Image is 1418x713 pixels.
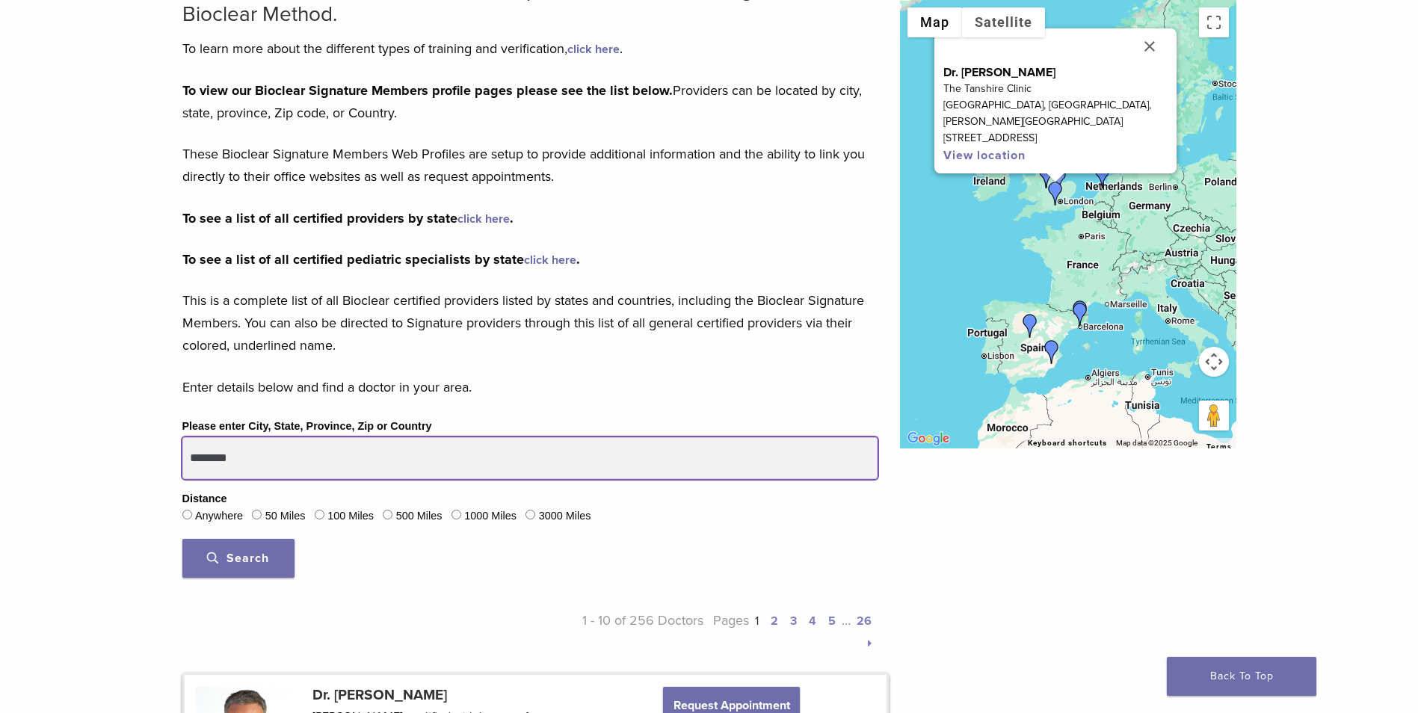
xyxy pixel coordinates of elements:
[182,376,878,398] p: Enter details below and find a doctor in your area.
[1167,657,1316,696] a: Back To Top
[1206,442,1232,451] a: Terms (opens in new tab)
[943,64,1168,81] p: Dr. [PERSON_NAME]
[524,253,576,268] a: click here
[396,508,443,525] label: 500 Miles
[943,148,1026,163] a: View location
[1132,28,1168,64] button: Close
[1068,300,1092,324] div: Dr. Nadezwda Pinedo Piñango
[857,614,872,629] a: 26
[539,508,591,525] label: 3000 Miles
[1018,314,1042,338] div: Carmen Martin
[771,614,778,629] a: 2
[182,491,227,507] legend: Distance
[182,210,514,226] strong: To see a list of all certified providers by state .
[1035,164,1058,188] div: Dr. Claire Burgess
[207,551,269,566] span: Search
[182,539,295,578] button: Search
[755,614,759,629] a: 1
[1199,347,1229,377] button: Map camera controls
[182,82,673,99] strong: To view our Bioclear Signature Members profile pages please see the list below.
[1199,7,1229,37] button: Toggle fullscreen view
[182,419,432,435] label: Please enter City, State, Province, Zip or Country
[907,7,962,37] button: Show street map
[567,42,620,57] a: click here
[195,508,243,525] label: Anywhere
[1047,167,1071,191] div: Dr. Shuk Yin, Yip
[1091,164,1115,188] div: Dr. Mercedes Robles-Medina
[1116,439,1197,447] span: Map data ©2025 Google
[1044,182,1067,206] div: Dr. Richard Brooks
[904,429,953,448] img: Google
[943,130,1168,146] p: [STREET_ADDRESS]
[962,7,1045,37] button: Show satellite imagery
[1040,340,1064,364] div: Dr. Alvaro Ferrando
[182,143,878,188] p: These Bioclear Signature Members Web Profiles are setup to provide additional information and the...
[703,609,878,654] p: Pages
[790,614,797,629] a: 3
[182,289,878,356] p: This is a complete list of all Bioclear certified providers listed by states and countries, inclu...
[809,614,816,629] a: 4
[1068,303,1092,327] div: Dr. Patricia Gatón
[182,79,878,124] p: Providers can be located by city, state, province, Zip code, or Country.
[182,251,580,268] strong: To see a list of all certified pediatric specialists by state .
[904,429,953,448] a: Open this area in Google Maps (opens a new window)
[828,614,836,629] a: 5
[265,508,306,525] label: 50 Miles
[530,609,704,654] p: 1 - 10 of 256 Doctors
[842,612,851,629] span: …
[182,37,878,60] p: To learn more about the different types of training and verification, .
[1153,96,1177,120] div: Dr. Johan Hagman
[1028,438,1107,448] button: Keyboard shortcuts
[327,508,374,525] label: 100 Miles
[457,212,510,226] a: click here
[943,81,1168,97] p: The Tanshire Clinic
[464,508,517,525] label: 1000 Miles
[1199,401,1229,430] button: Drag Pegman onto the map to open Street View
[943,97,1168,130] p: [GEOGRAPHIC_DATA], [GEOGRAPHIC_DATA], [PERSON_NAME][GEOGRAPHIC_DATA]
